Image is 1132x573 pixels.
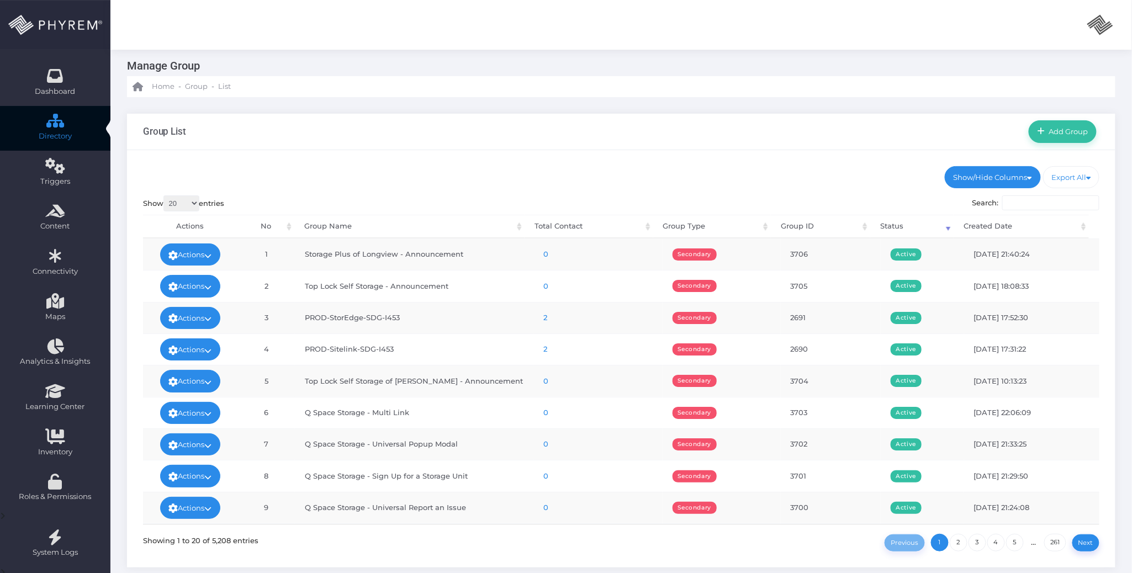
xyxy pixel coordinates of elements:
[127,55,1107,76] h3: Manage Group
[931,534,949,551] a: 1
[1043,166,1100,188] a: Export All
[160,497,221,519] a: Actions
[891,375,922,387] span: Active
[7,447,103,458] span: Inventory
[295,492,533,523] td: Q Space Storage - Universal Report an Issue
[771,215,870,238] th: Group ID: activate to sort column ascending
[163,195,199,211] select: Showentries
[781,492,881,523] td: 3700
[7,131,103,142] span: Directory
[673,470,717,482] span: Secondary
[964,270,1099,301] td: [DATE] 18:08:33
[781,333,881,365] td: 2690
[543,503,548,512] a: 0
[891,438,922,450] span: Active
[185,81,208,92] span: Group
[673,375,717,387] span: Secondary
[870,215,954,238] th: Status: activate to sort column ascending
[954,215,1089,238] th: Created Date: activate to sort column ascending
[673,502,717,514] span: Secondary
[7,176,103,187] span: Triggers
[1024,538,1044,547] span: …
[543,250,548,258] a: 0
[295,333,533,365] td: PROD-Sitelink-SDG-I453
[987,534,1005,551] a: 4
[964,492,1099,523] td: [DATE] 21:24:08
[673,280,717,292] span: Secondary
[543,439,548,448] a: 0
[237,460,295,491] td: 8
[237,215,294,238] th: No: activate to sort column ascending
[143,532,259,546] div: Showing 1 to 20 of 5,208 entries
[160,433,221,455] a: Actions
[237,238,295,270] td: 1
[543,408,548,417] a: 0
[1006,534,1024,551] a: 5
[295,270,533,301] td: Top Lock Self Storage - Announcement
[294,215,525,238] th: Group Name: activate to sort column ascending
[945,166,1041,188] a: Show/Hide Columns
[160,465,221,487] a: Actions
[177,81,183,92] li: -
[237,397,295,428] td: 6
[237,333,295,365] td: 4
[160,402,221,424] a: Actions
[673,248,717,261] span: Secondary
[781,397,881,428] td: 3703
[891,312,922,324] span: Active
[160,275,221,297] a: Actions
[972,195,1100,211] label: Search:
[295,397,533,428] td: Q Space Storage - Multi Link
[7,356,103,367] span: Analytics & Insights
[143,215,237,238] th: Actions
[218,81,231,92] span: List
[295,238,533,270] td: Storage Plus of Longview - Announcement
[237,492,295,523] td: 9
[152,81,174,92] span: Home
[1029,120,1097,142] a: Add Group
[1045,127,1088,136] span: Add Group
[35,86,76,97] span: Dashboard
[160,307,221,329] a: Actions
[969,534,986,551] a: 3
[237,270,295,301] td: 2
[781,523,881,555] td: 3699
[964,302,1099,333] td: [DATE] 17:52:30
[781,302,881,333] td: 2691
[185,76,208,97] a: Group
[1002,195,1099,211] input: Search:
[673,312,717,324] span: Secondary
[160,243,221,266] a: Actions
[781,460,881,491] td: 3701
[210,81,216,92] li: -
[781,238,881,270] td: 3706
[673,343,717,356] span: Secondary
[891,343,922,356] span: Active
[160,338,221,360] a: Actions
[295,302,533,333] td: PROD-StorEdge-SDG-I453
[543,282,548,290] a: 0
[7,491,103,502] span: Roles & Permissions
[237,523,295,555] td: 10
[891,407,922,419] span: Active
[218,76,231,97] a: List
[295,428,533,460] td: Q Space Storage - Universal Popup Modal
[133,76,174,97] a: Home
[1072,534,1100,551] a: Next
[964,238,1099,270] td: [DATE] 21:40:24
[964,428,1099,460] td: [DATE] 21:33:25
[673,438,717,450] span: Secondary
[891,502,922,514] span: Active
[237,428,295,460] td: 7
[964,460,1099,491] td: [DATE] 21:29:50
[7,547,103,558] span: System Logs
[7,221,103,232] span: Content
[781,365,881,396] td: 3704
[160,370,221,392] a: Actions
[964,333,1099,365] td: [DATE] 17:31:22
[543,471,548,480] a: 0
[525,215,653,238] th: Total Contact: activate to sort column ascending
[237,302,295,333] td: 3
[891,470,922,482] span: Active
[295,523,533,555] td: Q Space Storage - Universal Payment Landing Page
